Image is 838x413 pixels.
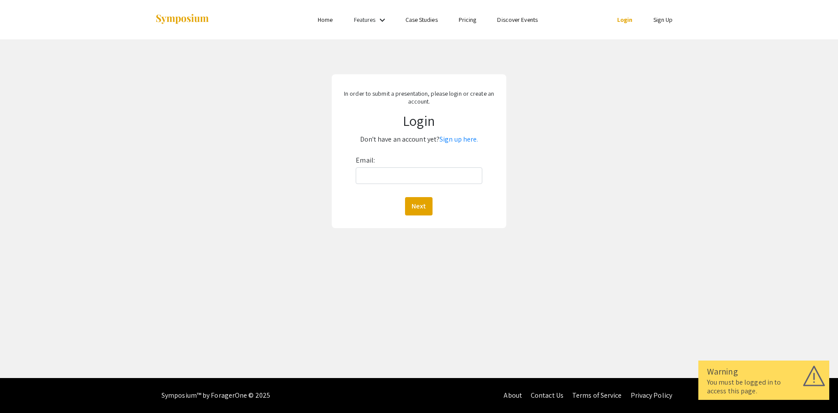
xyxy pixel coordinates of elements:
[377,15,388,25] mat-icon: Expand Features list
[356,153,375,167] label: Email:
[405,16,438,24] a: Case Studies
[497,16,538,24] a: Discover Events
[354,16,376,24] a: Features
[155,14,209,25] img: Symposium by ForagerOne
[707,378,821,396] div: You must be logged in to access this page.
[631,391,672,400] a: Privacy Policy
[707,365,821,378] div: Warning
[440,135,478,144] a: Sign up here.
[340,112,498,129] h1: Login
[340,132,498,146] p: Don't have an account yet?
[161,378,270,413] div: Symposium™ by ForagerOne © 2025
[318,16,333,24] a: Home
[340,90,498,105] p: In order to submit a presentation, please login or create an account.
[653,16,673,24] a: Sign Up
[531,391,563,400] a: Contact Us
[572,391,622,400] a: Terms of Service
[405,197,433,215] button: Next
[459,16,477,24] a: Pricing
[617,16,633,24] a: Login
[504,391,522,400] a: About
